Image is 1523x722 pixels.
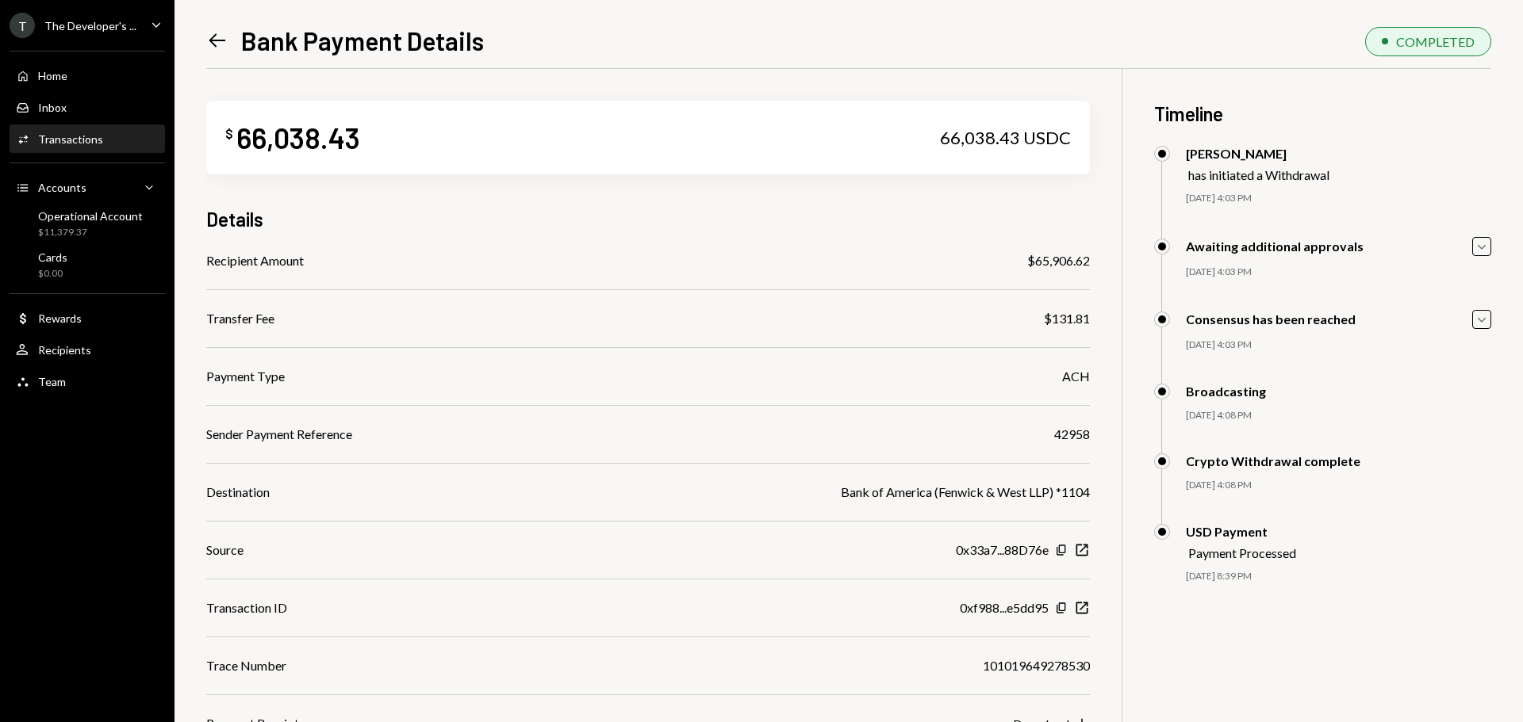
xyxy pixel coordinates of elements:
[38,226,143,239] div: $11,379.37
[206,541,244,560] div: Source
[956,541,1049,560] div: 0x33a7...88D76e
[38,132,103,146] div: Transactions
[38,181,86,194] div: Accounts
[10,93,165,121] a: Inbox
[1186,479,1491,492] div: [DATE] 4:08 PM
[38,101,67,114] div: Inbox
[1054,425,1090,444] div: 42958
[1186,570,1491,583] div: [DATE] 8:39 PM
[236,120,360,155] div: 66,038.43
[983,656,1090,675] div: 101019649278530
[1186,409,1491,422] div: [DATE] 4:08 PM
[206,206,263,232] h3: Details
[206,483,270,502] div: Destination
[1186,453,1360,468] div: Crypto Withdrawal complete
[44,19,136,32] div: The Developer's ...
[1044,309,1090,328] div: $131.81
[1154,101,1491,127] h3: Timeline
[10,13,35,38] div: T
[10,304,165,332] a: Rewards
[10,246,165,284] a: Cards$0.00
[38,267,67,281] div: $0.00
[1186,338,1491,352] div: [DATE] 4:03 PM
[841,483,1090,502] div: Bank of America (Fenwick & West LLP) *1104
[1186,265,1491,279] div: [DATE] 4:03 PM
[38,343,91,357] div: Recipients
[1186,192,1491,205] div: [DATE] 4:03 PM
[38,311,82,325] div: Rewards
[206,425,352,444] div: Sender Payment Reference
[1186,311,1356,327] div: Consensus has been reached
[10,61,165,90] a: Home
[38,209,143,223] div: Operational Account
[1188,167,1329,182] div: has initiated a Withdrawal
[206,309,274,328] div: Transfer Fee
[206,251,304,270] div: Recipient Amount
[1186,384,1266,399] div: Broadcasting
[960,598,1049,617] div: 0xf988...e5dd95
[10,124,165,153] a: Transactions
[206,656,286,675] div: Trace Number
[38,375,66,388] div: Team
[1062,367,1090,386] div: ACH
[10,335,165,364] a: Recipients
[225,126,233,142] div: $
[1186,146,1329,161] div: [PERSON_NAME]
[1188,545,1296,560] div: Payment Processed
[38,69,67,82] div: Home
[241,25,484,56] h1: Bank Payment Details
[10,173,165,201] a: Accounts
[206,367,285,386] div: Payment Type
[10,367,165,395] a: Team
[206,598,287,617] div: Transaction ID
[1396,34,1475,49] div: COMPLETED
[940,127,1071,149] div: 66,038.43 USDC
[1186,239,1364,254] div: Awaiting additional approvals
[1027,251,1090,270] div: $65,906.62
[10,204,165,243] a: Operational Account$11,379.37
[38,250,67,264] div: Cards
[1186,524,1296,539] div: USD Payment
